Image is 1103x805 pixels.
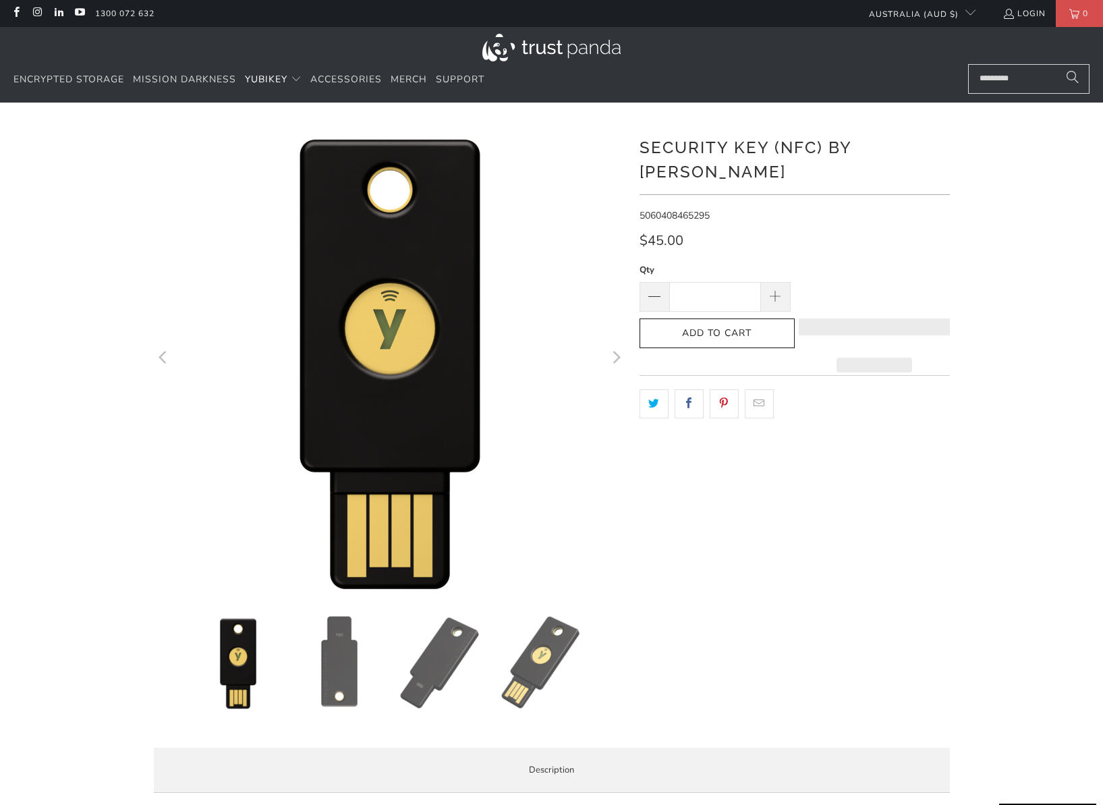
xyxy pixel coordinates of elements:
[245,64,302,96] summary: YubiKey
[393,615,488,710] img: Security Key (NFC) by Yubico - Trust Panda
[640,389,669,418] a: Share this on Twitter
[245,73,287,86] span: YubiKey
[154,123,626,595] a: Security Key (NFC) by Yubico - Trust Panda
[95,6,154,21] a: 1300 072 632
[391,73,427,86] span: Merch
[640,262,791,277] label: Qty
[10,8,22,19] a: Trust Panda Australia on Facebook
[640,318,795,349] button: Add to Cart
[133,73,236,86] span: Mission Darkness
[191,615,285,710] img: Security Key (NFC) by Yubico - Trust Panda
[53,8,64,19] a: Trust Panda Australia on LinkedIn
[154,748,950,793] label: Description
[310,73,382,86] span: Accessories
[74,8,85,19] a: Trust Panda Australia on YouTube
[31,8,43,19] a: Trust Panda Australia on Instagram
[436,64,484,96] a: Support
[605,123,627,595] button: Next
[133,64,236,96] a: Mission Darkness
[1002,6,1046,21] a: Login
[494,615,589,710] img: Security Key (NFC) by Yubico - Trust Panda
[1056,64,1090,94] button: Search
[436,73,484,86] span: Support
[292,615,387,710] img: Security Key (NFC) by Yubico - Trust Panda
[391,64,427,96] a: Merch
[13,64,124,96] a: Encrypted Storage
[310,64,382,96] a: Accessories
[968,64,1090,94] input: Search...
[13,73,124,86] span: Encrypted Storage
[675,389,704,418] a: Share this on Facebook
[745,389,774,418] a: Email this to a friend
[640,231,683,250] span: $45.00
[153,123,175,595] button: Previous
[654,328,781,339] span: Add to Cart
[710,389,739,418] a: Share this on Pinterest
[640,133,950,184] h1: Security Key (NFC) by [PERSON_NAME]
[640,209,710,222] span: 5060408465295
[13,64,484,96] nav: Translation missing: en.navigation.header.main_nav
[482,34,621,61] img: Trust Panda Australia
